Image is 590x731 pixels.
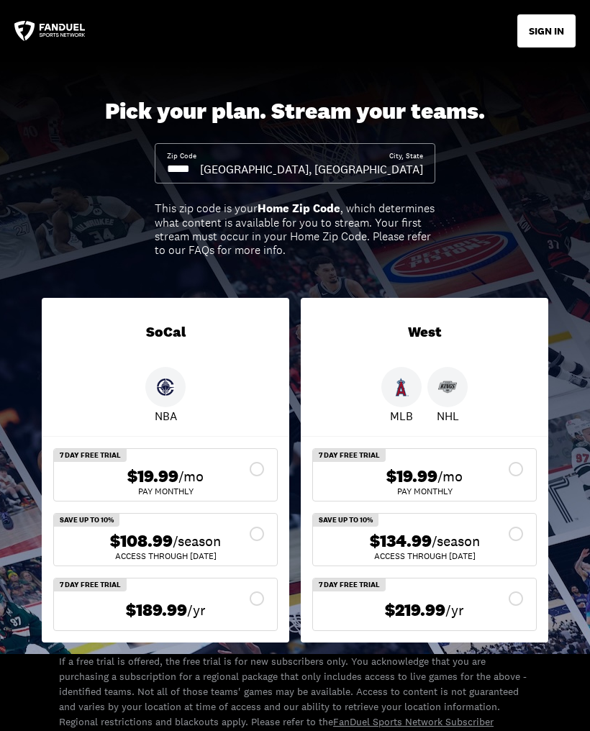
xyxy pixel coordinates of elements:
[432,531,480,551] span: /season
[54,578,127,591] div: 7 Day Free Trial
[155,201,435,257] div: This zip code is your , which determines what content is available for you to stream. Your first ...
[313,449,386,462] div: 7 Day Free Trial
[324,487,525,496] div: Pay Monthly
[200,161,423,177] div: [GEOGRAPHIC_DATA], [GEOGRAPHIC_DATA]
[155,407,177,424] p: NBA
[313,578,386,591] div: 7 Day Free Trial
[127,466,178,487] span: $19.99
[370,531,432,552] span: $134.99
[167,151,196,161] div: Zip Code
[437,407,459,424] p: NHL
[385,600,445,621] span: $219.99
[517,14,576,47] button: SIGN IN
[105,98,485,125] div: Pick your plan. Stream your teams.
[445,600,464,620] span: /yr
[126,600,187,621] span: $189.99
[389,151,423,161] div: City, State
[386,466,437,487] span: $19.99
[110,531,173,552] span: $108.99
[392,378,411,396] img: Angels
[438,378,457,396] img: Kings
[324,552,525,560] div: ACCESS THROUGH [DATE]
[173,531,221,551] span: /season
[301,298,548,367] div: West
[390,407,413,424] p: MLB
[258,201,340,216] b: Home Zip Code
[65,487,265,496] div: Pay Monthly
[313,514,378,527] div: Save Up To 10%
[187,600,206,620] span: /yr
[156,378,175,396] img: Clippers
[178,466,204,486] span: /mo
[437,466,463,486] span: /mo
[54,514,119,527] div: Save Up To 10%
[65,552,265,560] div: ACCESS THROUGH [DATE]
[42,298,289,367] div: SoCal
[54,449,127,462] div: 7 Day Free Trial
